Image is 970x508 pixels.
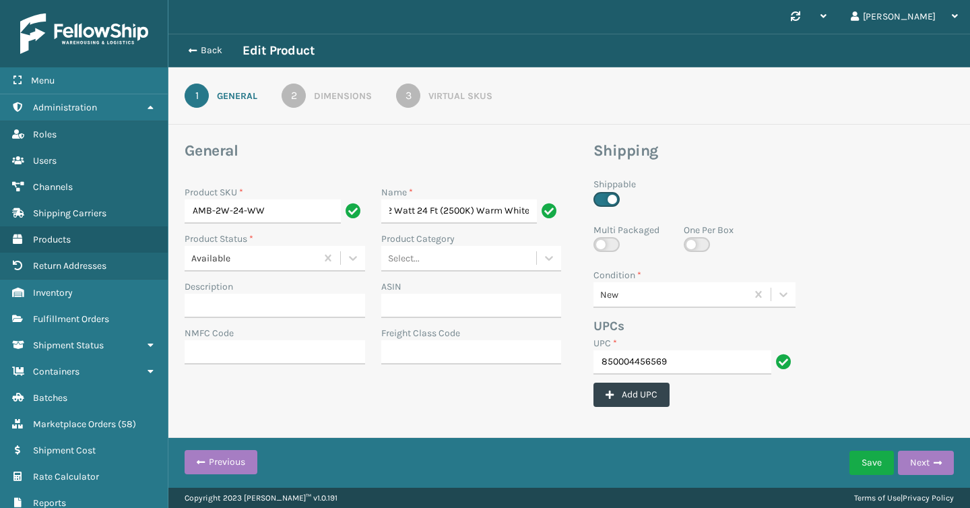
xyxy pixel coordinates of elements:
[33,208,106,219] span: Shipping Carriers
[849,451,894,475] button: Save
[33,287,73,298] span: Inventory
[181,44,243,57] button: Back
[33,392,67,404] span: Batches
[593,141,905,161] h3: Shipping
[388,251,420,265] div: Select...
[185,232,253,246] label: Product Status
[185,326,234,340] label: NMFC Code
[854,493,901,503] a: Terms of Use
[33,102,97,113] span: Administration
[31,75,55,86] span: Menu
[33,340,104,351] span: Shipment Status
[381,280,401,294] label: ASIN
[185,280,233,294] label: Description
[396,84,420,108] div: 3
[898,451,954,475] button: Next
[593,177,636,191] label: Shippable
[314,89,372,103] div: Dimensions
[381,326,460,340] label: Freight Class Code
[593,336,617,350] label: UPC
[33,181,73,193] span: Channels
[185,185,243,199] label: Product SKU
[593,383,670,407] button: Add UPC
[282,84,306,108] div: 2
[33,366,79,377] span: Containers
[185,488,337,508] p: Copyright 2023 [PERSON_NAME]™ v 1.0.191
[185,141,561,161] h3: General
[185,450,257,474] button: Previous
[854,488,954,508] div: |
[33,155,57,166] span: Users
[381,185,413,199] label: Name
[428,89,492,103] div: Virtual SKUs
[243,42,315,59] h3: Edit Product
[381,232,455,246] label: Product Category
[593,223,659,237] label: Multi Packaged
[185,84,209,108] div: 1
[33,129,57,140] span: Roles
[33,445,96,456] span: Shipment Cost
[118,418,136,430] span: ( 58 )
[33,234,71,245] span: Products
[33,418,116,430] span: Marketplace Orders
[593,319,624,334] b: UPCs
[684,223,734,237] label: One Per Box
[903,493,954,503] a: Privacy Policy
[33,260,106,272] span: Return Addresses
[20,13,148,54] img: logo
[217,89,257,103] div: General
[600,288,748,302] div: New
[33,313,109,325] span: Fulfillment Orders
[33,471,99,482] span: Rate Calculator
[593,268,641,282] label: Condition
[191,251,317,265] div: Available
